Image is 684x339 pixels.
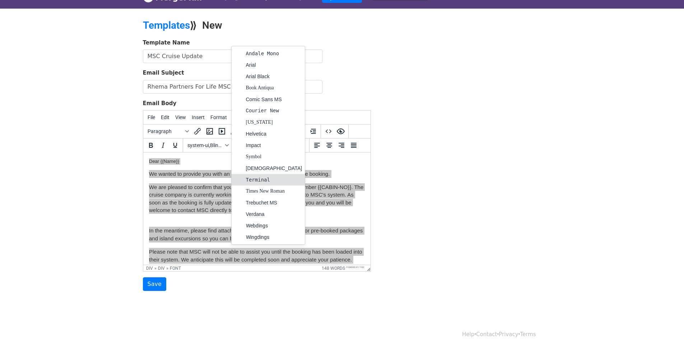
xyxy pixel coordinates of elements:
button: Blocks [145,125,191,137]
span: Edit [161,114,169,120]
span: File [148,114,155,120]
a: Templates [143,19,190,31]
button: Insert template [228,125,240,137]
div: Courier New [246,107,302,115]
button: Bold [145,139,157,151]
div: Comic Sans MS [246,95,302,104]
a: Powered by Tiny [346,266,364,268]
div: Arial Black [246,72,302,81]
button: Align left [311,139,323,151]
span: View [175,114,186,120]
button: Align center [323,139,335,151]
span: Format [210,114,227,120]
div: Andale Mono [232,48,305,59]
div: Comic Sans MS [232,94,305,105]
a: Terms [520,331,536,338]
div: Arial [232,59,305,71]
div: Arial Black [232,71,305,82]
div: Terminal [232,174,305,185]
div: Tahoma [232,163,305,174]
div: Symbol [246,152,302,161]
input: Save [143,277,166,291]
button: Insert/edit image [204,125,216,137]
div: font [170,266,181,271]
div: Verdana [232,208,305,220]
a: Privacy [499,331,518,338]
div: Wingdings [232,231,305,243]
button: Insert/edit media [216,125,228,137]
button: Fonts [185,139,231,151]
div: Book Antiqua [246,84,302,92]
div: [DEMOGRAPHIC_DATA] [246,164,302,173]
div: Verdana [246,210,302,218]
button: Preview [335,125,347,137]
div: Webdings [232,220,305,231]
span: Insert [192,114,205,120]
div: Book Antiqua [232,82,305,94]
div: » [154,266,157,271]
div: Courier New [232,105,305,117]
div: Andale Mono [246,49,302,58]
h2: ⟫ New [143,19,405,32]
label: Email Body [143,99,177,108]
div: Times New Roman [232,185,305,197]
div: Helvetica [232,128,305,140]
iframe: Rich Text Area. Press ALT-0 for help. [143,152,371,265]
div: Arial [246,61,302,69]
button: Justify [348,139,360,151]
div: Georgia [232,117,305,128]
div: » [166,266,168,271]
span: system-ui,BlinkMacSystemFont,-apple-system,Segoe UI,Roboto,Oxygen,Ubuntu,Cantarell,Fira Sans,Droi... [187,142,223,148]
a: Help [462,331,474,338]
button: Align right [335,139,348,151]
div: Symbol [232,151,305,163]
iframe: Chat Widget [648,305,684,339]
div: Times New Roman [246,187,302,196]
div: Wingdings [246,233,302,241]
div: Impact [246,141,302,150]
button: Italic [157,139,169,151]
span: Paragraph [148,128,183,134]
label: Email Subject [143,69,184,77]
button: 148 words [322,266,345,271]
button: Insert/edit link [191,125,204,137]
button: Source code [322,125,335,137]
div: Helvetica [246,130,302,138]
div: Trebuchet MS [246,198,302,207]
button: Increase indent [307,125,319,137]
label: Template Name [143,39,190,47]
div: Terminal [246,175,302,184]
div: div [158,266,165,271]
div: [US_STATE] [246,118,302,127]
button: Underline [169,139,181,151]
div: div [146,266,153,271]
div: Impact [232,140,305,151]
a: Contact [476,331,497,338]
div: Trebuchet MS [232,197,305,208]
div: Resize [364,265,371,271]
div: Webdings [246,221,302,230]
